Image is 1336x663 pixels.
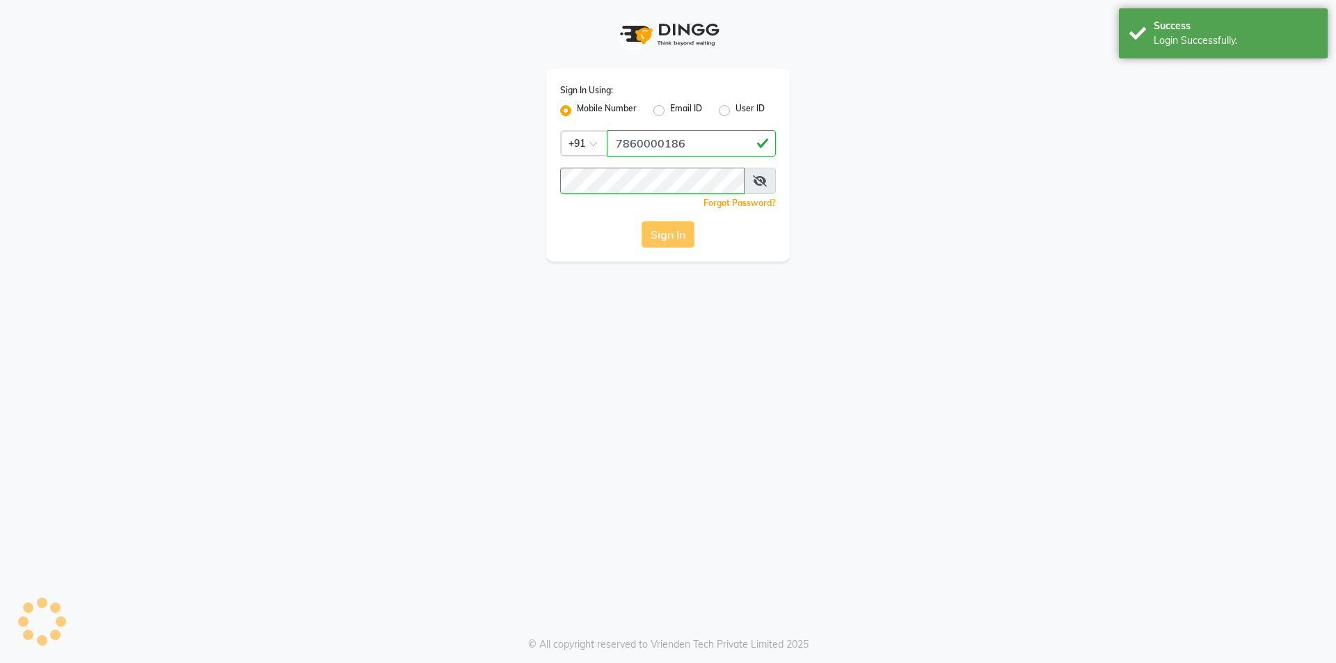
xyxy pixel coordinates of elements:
label: Email ID [670,102,702,119]
label: Sign In Using: [560,84,613,97]
input: Username [607,130,776,157]
input: Username [560,168,745,194]
div: Success [1154,19,1317,33]
a: Forgot Password? [703,198,776,208]
div: Login Successfully. [1154,33,1317,48]
label: Mobile Number [577,102,637,119]
img: logo1.svg [612,14,724,55]
label: User ID [735,102,765,119]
